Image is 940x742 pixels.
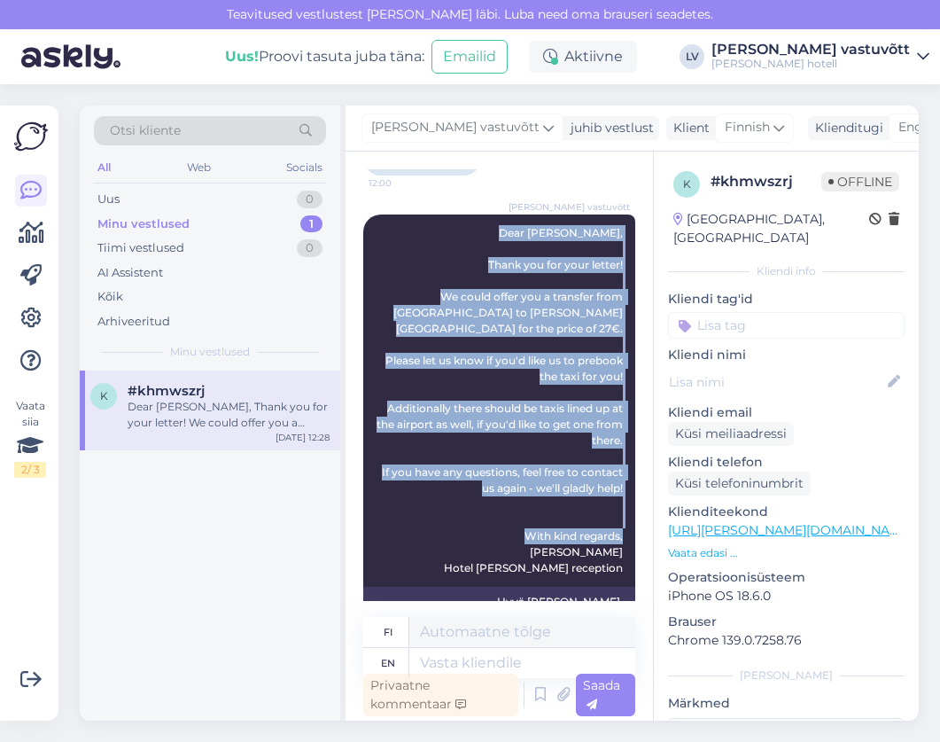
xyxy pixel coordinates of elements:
div: [GEOGRAPHIC_DATA], [GEOGRAPHIC_DATA] [673,210,869,247]
div: AI Assistent [97,264,163,282]
p: Chrome 139.0.7258.76 [668,631,905,650]
div: Klienditugi [808,119,883,137]
p: Klienditeekond [668,503,905,521]
p: Kliendi email [668,403,905,422]
div: # khmwszrj [711,171,821,192]
div: All [94,156,114,179]
div: Küsi meiliaadressi [668,422,794,446]
button: Emailid [431,40,508,74]
span: Otsi kliente [110,121,181,140]
div: en [381,648,395,678]
div: [PERSON_NAME] hotell [711,57,910,71]
p: Brauser [668,613,905,631]
span: Offline [821,172,899,191]
div: Tiimi vestlused [97,239,184,257]
span: k [683,177,691,191]
div: Uus [97,191,120,208]
span: Minu vestlused [170,344,250,360]
div: Proovi tasuta juba täna: [225,46,424,67]
span: [PERSON_NAME] vastuvõtt [509,200,630,214]
div: juhib vestlust [563,119,654,137]
div: Minu vestlused [97,215,190,233]
span: Finnish [725,118,770,137]
p: Kliendi nimi [668,346,905,364]
p: Operatsioonisüsteem [668,568,905,587]
span: Saada [583,677,620,712]
div: Arhiveeritud [97,313,170,331]
input: Lisa tag [668,312,905,339]
div: Web [183,156,214,179]
div: 0 [297,239,322,257]
div: Aktiivne [529,41,637,73]
a: [URL][PERSON_NAME][DOMAIN_NAME] [668,522,913,538]
span: k [100,389,108,402]
p: iPhone OS 18.6.0 [668,587,905,605]
div: Dear [PERSON_NAME], Thank you for your letter! We could offer you a transfer from [GEOGRAPHIC_DAT... [128,399,330,431]
div: Klient [666,119,710,137]
div: Vaata siia [14,398,46,478]
div: 2 / 3 [14,462,46,478]
span: [PERSON_NAME] vastuvõtt [371,118,540,137]
div: LV [680,44,704,69]
img: Askly Logo [14,120,48,153]
p: Märkmed [668,694,905,713]
span: 12:00 [369,176,435,190]
p: Vaata edasi ... [668,545,905,561]
div: Küsi telefoninumbrit [668,472,811,496]
p: Kliendi telefon [668,453,905,472]
div: [PERSON_NAME] [668,668,905,683]
div: [DATE] 12:28 [276,431,330,444]
span: #khmwszrj [128,383,205,399]
div: Privaatne kommentaar [363,674,518,716]
div: [PERSON_NAME] vastuvõtt [711,43,910,57]
div: 0 [297,191,322,208]
p: Kliendi tag'id [668,290,905,309]
input: Lisa nimi [669,372,884,392]
div: 1 [300,215,322,233]
div: Socials [283,156,326,179]
div: Kõik [97,288,123,306]
div: fi [384,617,392,647]
div: Kliendi info [668,263,905,279]
span: Dear [PERSON_NAME], Thank you for your letter! We could offer you a transfer from [GEOGRAPHIC_DAT... [377,226,625,574]
b: Uus! [225,48,259,65]
a: [PERSON_NAME] vastuvõtt[PERSON_NAME] hotell [711,43,929,71]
